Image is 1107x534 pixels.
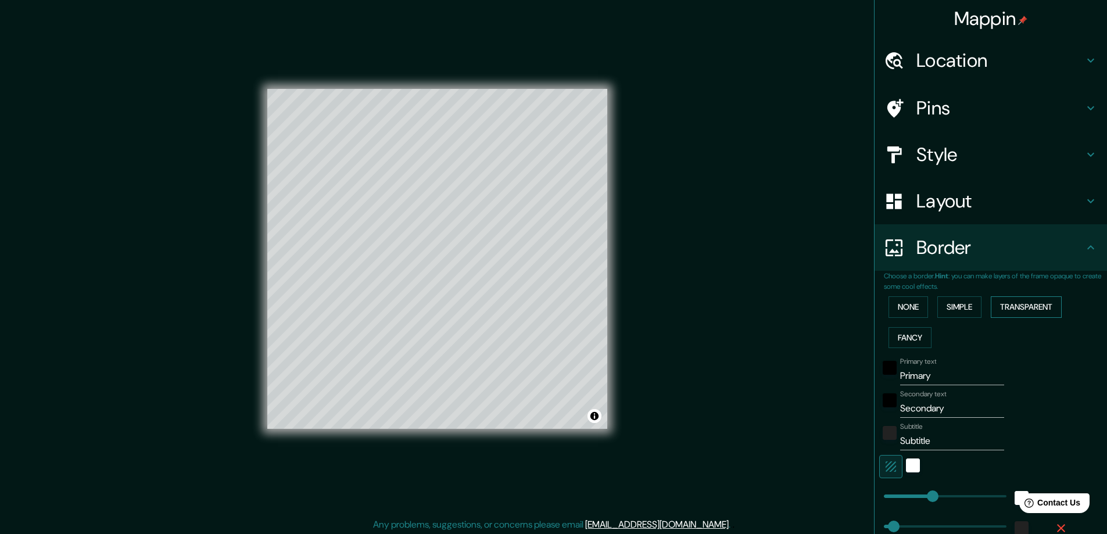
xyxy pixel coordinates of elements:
[900,389,947,399] label: Secondary text
[875,131,1107,178] div: Style
[732,518,735,532] div: .
[935,271,948,281] b: Hint
[900,422,923,432] label: Subtitle
[1004,489,1094,521] iframe: Help widget launcher
[889,296,928,318] button: None
[875,37,1107,84] div: Location
[916,189,1084,213] h4: Layout
[916,236,1084,259] h4: Border
[916,143,1084,166] h4: Style
[884,271,1107,292] p: Choose a border. : you can make layers of the frame opaque to create some cool effects.
[889,327,932,349] button: Fancy
[916,49,1084,72] h4: Location
[883,426,897,440] button: color-222222
[900,357,936,367] label: Primary text
[373,518,730,532] p: Any problems, suggestions, or concerns please email .
[585,518,729,531] a: [EMAIL_ADDRESS][DOMAIN_NAME]
[587,409,601,423] button: Toggle attribution
[883,361,897,375] button: black
[730,518,732,532] div: .
[937,296,981,318] button: Simple
[916,96,1084,120] h4: Pins
[875,178,1107,224] div: Layout
[954,7,1028,30] h4: Mappin
[875,85,1107,131] div: Pins
[906,458,920,472] button: white
[1018,16,1027,25] img: pin-icon.png
[883,393,897,407] button: black
[991,296,1062,318] button: Transparent
[875,224,1107,271] div: Border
